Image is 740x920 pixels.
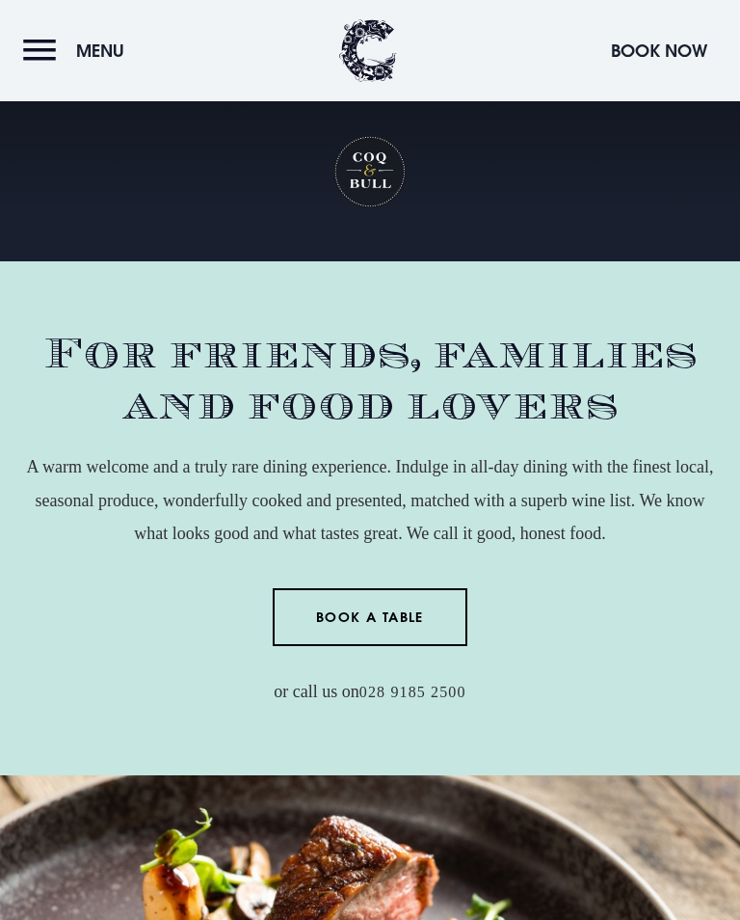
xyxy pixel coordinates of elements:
h1: Coq & Bull [333,135,408,209]
p: or call us on [23,675,717,708]
p: A warm welcome and a truly rare dining experience. Indulge in all-day dining with the finest loca... [23,450,717,550]
img: Clandeboye Lodge [339,19,397,82]
button: Menu [23,30,134,71]
button: Book Now [601,30,717,71]
a: 028 9185 2500 [359,684,466,702]
h2: For friends, families and food lovers [23,329,717,431]
span: Menu [76,40,124,62]
a: Book a Table [273,588,468,646]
